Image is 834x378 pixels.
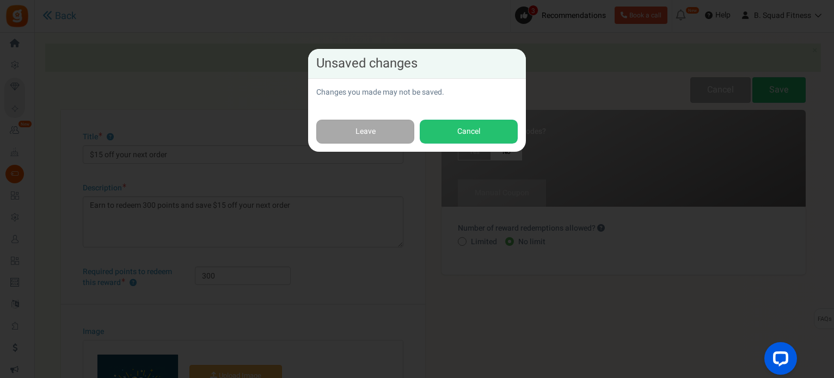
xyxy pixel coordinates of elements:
button: Cancel [420,120,518,144]
p: Changes you made may not be saved. [316,87,518,98]
a: Leave [316,120,414,144]
h4: Unsaved changes [316,57,518,70]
